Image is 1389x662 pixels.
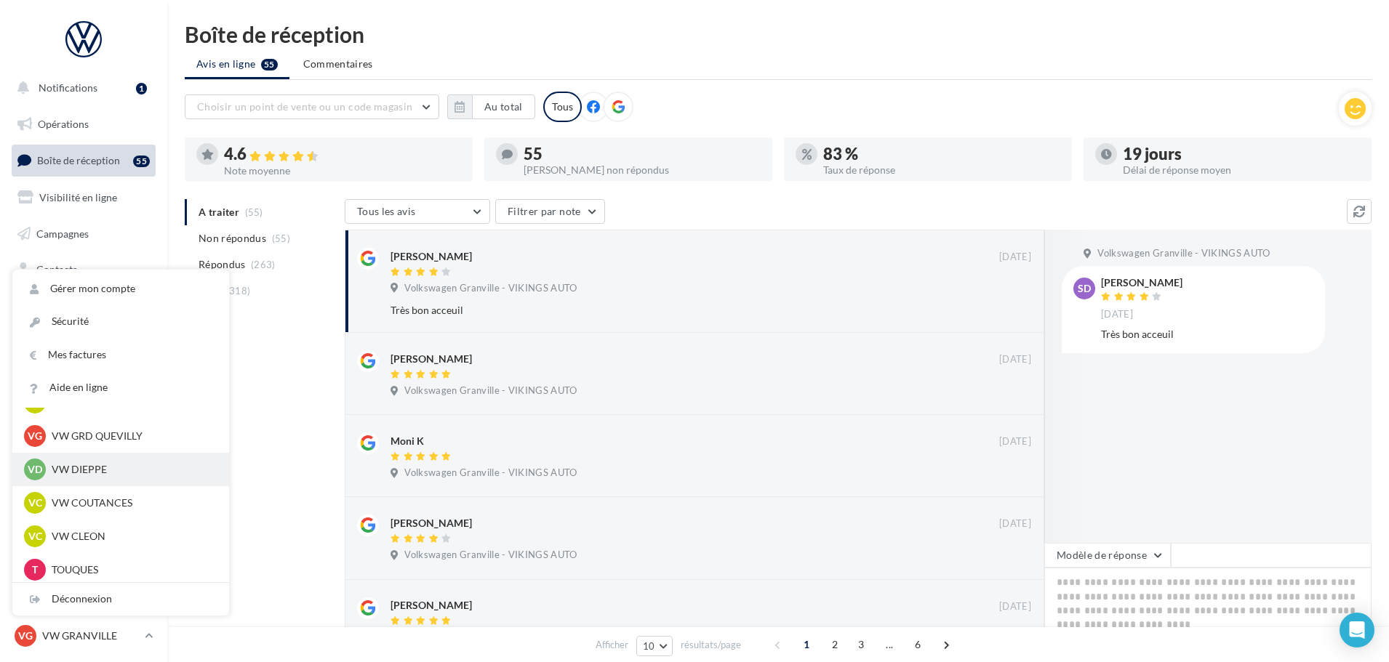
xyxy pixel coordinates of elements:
[495,199,605,224] button: Filtrer par note
[185,23,1372,45] div: Boîte de réception
[1097,247,1270,260] span: Volkswagen Granville - VIKINGS AUTO
[795,633,818,656] span: 1
[636,636,673,656] button: 10
[823,165,1060,175] div: Taux de réponse
[36,227,89,239] span: Campagnes
[9,254,159,285] a: Contacts
[849,633,873,656] span: 3
[447,94,535,119] button: Au total
[391,352,472,366] div: [PERSON_NAME]
[38,118,89,130] span: Opérations
[224,146,461,163] div: 4.6
[524,146,761,162] div: 55
[1340,613,1374,647] div: Open Intercom Messenger
[39,81,97,94] span: Notifications
[12,273,229,305] a: Gérer mon compte
[28,529,42,544] span: VC
[52,429,212,443] p: VW GRD QUEVILLY
[185,94,439,119] button: Choisir un point de vente ou un code magasin
[303,57,373,71] span: Commentaires
[9,363,159,405] a: ASSETS PERSONNALISABLES
[52,529,212,544] p: VW CLEON
[52,462,212,477] p: VW DIEPPE
[1101,327,1313,342] div: Très bon acceuil
[643,640,655,652] span: 10
[52,496,212,510] p: VW COUTANCES
[9,109,159,140] a: Opérations
[524,165,761,175] div: [PERSON_NAME] non répondus
[357,205,416,217] span: Tous les avis
[9,145,159,176] a: Boîte de réception55
[999,435,1031,448] span: [DATE]
[136,83,147,94] div: 1
[28,429,42,443] span: VG
[133,156,150,167] div: 55
[39,191,117,203] span: Visibilité en ligne
[1101,308,1133,321] span: [DATE]
[999,353,1031,366] span: [DATE]
[878,633,901,656] span: ...
[197,100,412,113] span: Choisir un point de vente ou un code magasin
[345,199,490,224] button: Tous les avis
[18,629,33,643] span: VG
[391,303,937,318] div: Très bon acceuil
[391,516,472,530] div: [PERSON_NAME]
[226,285,251,296] span: (318)
[199,257,246,272] span: Répondus
[906,633,929,656] span: 6
[9,73,153,103] button: Notifications 1
[42,629,139,643] p: VW GRANVILLE
[12,339,229,371] a: Mes factures
[9,182,159,213] a: Visibilité en ligne
[1078,281,1091,296] span: SD
[999,517,1031,530] span: [DATE]
[1044,543,1171,568] button: Modèle de réponse
[12,371,229,404] a: Aide en ligne
[999,600,1031,613] span: [DATE]
[224,166,461,176] div: Note moyenne
[543,92,582,122] div: Tous
[404,384,577,397] span: Volkswagen Granville - VIKINGS AUTO
[32,562,38,577] span: T
[681,638,741,652] span: résultats/page
[37,154,120,166] span: Boîte de réception
[999,251,1031,264] span: [DATE]
[404,282,577,295] span: Volkswagen Granville - VIKINGS AUTO
[36,263,77,275] span: Contacts
[596,638,628,652] span: Afficher
[1123,146,1360,162] div: 19 jours
[391,598,472,613] div: [PERSON_NAME]
[9,219,159,249] a: Campagnes
[272,233,290,244] span: (55)
[404,467,577,480] span: Volkswagen Granville - VIKINGS AUTO
[823,633,846,656] span: 2
[12,622,156,650] a: VG VW GRANVILLE
[12,305,229,338] a: Sécurité
[391,434,424,448] div: Moni K
[251,259,276,270] span: (263)
[28,462,42,477] span: VD
[52,562,212,577] p: TOUQUES
[9,327,159,358] a: Calendrier
[12,583,229,615] div: Déconnexion
[404,549,577,562] span: Volkswagen Granville - VIKINGS AUTO
[28,496,42,510] span: VC
[391,249,472,264] div: [PERSON_NAME]
[199,231,266,246] span: Non répondus
[823,146,1060,162] div: 83 %
[9,291,159,321] a: Médiathèque
[1123,165,1360,175] div: Délai de réponse moyen
[1101,278,1182,288] div: [PERSON_NAME]
[472,94,535,119] button: Au total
